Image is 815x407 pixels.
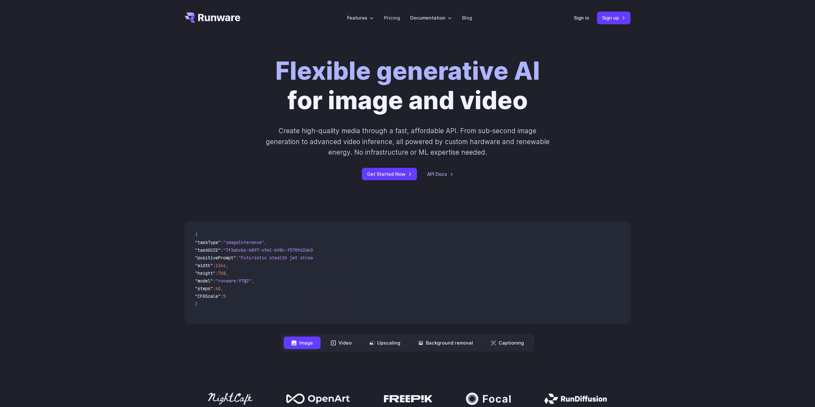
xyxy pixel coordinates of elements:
[362,337,408,349] button: Upscaling
[265,126,550,158] p: Create high-quality media through a fast, affordable API. From sub-second image generation to adv...
[226,270,228,276] span: ,
[574,14,589,21] a: Sign in
[195,247,221,253] span: "taskUUID"
[195,278,213,284] span: "model"
[323,337,359,349] button: Video
[221,293,223,299] span: :
[195,255,236,261] span: "positivePrompt"
[195,263,213,268] span: "width"
[223,240,264,245] span: "imageInference"
[216,278,251,284] span: "runware:97@2"
[216,263,226,268] span: 1344
[185,12,240,23] a: Go to /
[275,56,540,86] strong: Flexible generative AI
[251,278,254,284] span: ,
[597,12,631,24] a: Sign up
[483,337,532,349] button: Captioning
[213,263,216,268] span: :
[221,247,223,253] span: :
[275,56,540,115] h1: for image and video
[264,240,267,245] span: ,
[223,247,321,253] span: "7f3ebcb6-b897-49e1-b98c-f5789d2d40d7"
[462,14,472,21] a: Blog
[239,255,472,261] span: "Futuristic stealth jet streaking through a neon-lit cityscape with glowing purple exhaust"
[411,337,481,349] button: Background removal
[410,14,452,21] label: Documentation
[195,286,213,291] span: "steps"
[213,286,216,291] span: :
[218,270,226,276] span: 768
[216,286,221,291] span: 40
[195,232,198,238] span: {
[195,301,198,307] span: }
[226,263,228,268] span: ,
[427,170,453,178] a: API Docs
[221,240,223,245] span: :
[195,240,221,245] span: "taskType"
[362,168,417,180] a: Get Started Now
[221,286,223,291] span: ,
[216,270,218,276] span: :
[284,337,321,349] button: Image
[195,293,221,299] span: "CFGScale"
[236,255,239,261] span: :
[223,293,226,299] span: 5
[213,278,216,284] span: :
[195,270,216,276] span: "height"
[347,14,374,21] label: Features
[384,14,400,21] a: Pricing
